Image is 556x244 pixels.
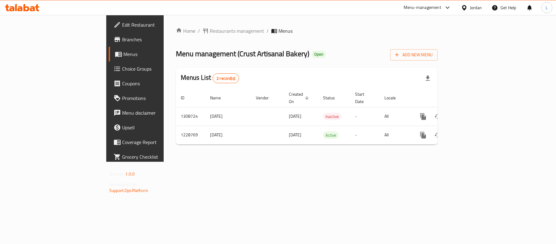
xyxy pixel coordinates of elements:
[109,180,137,188] span: Get support on:
[176,89,479,145] table: enhanced table
[122,153,194,161] span: Grocery Checklist
[181,94,192,102] span: ID
[122,65,194,72] span: Choice Groups
[213,76,239,81] span: 2 record(s)
[312,52,326,57] span: Open
[109,105,199,120] a: Menu disclaimer
[267,27,269,35] li: /
[122,139,194,146] span: Coverage Report
[416,128,431,142] button: more
[323,131,339,139] div: Active
[380,107,411,126] td: All
[109,120,199,135] a: Upsell
[109,91,199,105] a: Promotions
[210,94,229,102] span: Name
[109,76,199,91] a: Coupons
[546,4,548,11] span: L
[205,107,251,126] td: [DATE]
[420,71,435,86] div: Export file
[122,80,194,87] span: Coupons
[109,170,124,178] span: Version:
[390,49,438,61] button: Add New Menu
[350,107,380,126] td: -
[350,126,380,144] td: -
[122,124,194,131] span: Upsell
[122,109,194,116] span: Menu disclaimer
[384,94,404,102] span: Locale
[416,109,431,124] button: more
[123,50,194,58] span: Menus
[278,27,293,35] span: Menus
[431,109,445,124] button: Change Status
[289,131,301,139] span: [DATE]
[202,27,264,35] a: Restaurants management
[323,113,341,120] span: Inactive
[404,4,441,11] div: Menu-management
[355,91,372,105] span: Start Date
[210,27,264,35] span: Restaurants management
[323,94,343,102] span: Status
[256,94,277,102] span: Vendor
[109,47,199,61] a: Menus
[312,51,326,58] div: Open
[380,126,411,144] td: All
[323,132,339,139] span: Active
[289,112,301,120] span: [DATE]
[395,51,433,59] span: Add New Menu
[205,126,251,144] td: [DATE]
[213,73,239,83] div: Total records count
[431,128,445,142] button: Change Status
[181,73,239,83] h2: Menus List
[109,150,199,164] a: Grocery Checklist
[289,91,311,105] span: Created On
[122,94,194,102] span: Promotions
[109,32,199,47] a: Branches
[125,170,135,178] span: 1.0.0
[109,61,199,76] a: Choice Groups
[176,27,438,35] nav: breadcrumb
[109,135,199,150] a: Coverage Report
[109,187,148,194] a: Support.OpsPlatform
[176,47,309,61] span: Menu management ( Crust Artisanal Bakery )
[109,17,199,32] a: Edit Restaurant
[411,89,479,107] th: Actions
[122,36,194,43] span: Branches
[470,4,482,11] div: Jordan
[122,21,194,28] span: Edit Restaurant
